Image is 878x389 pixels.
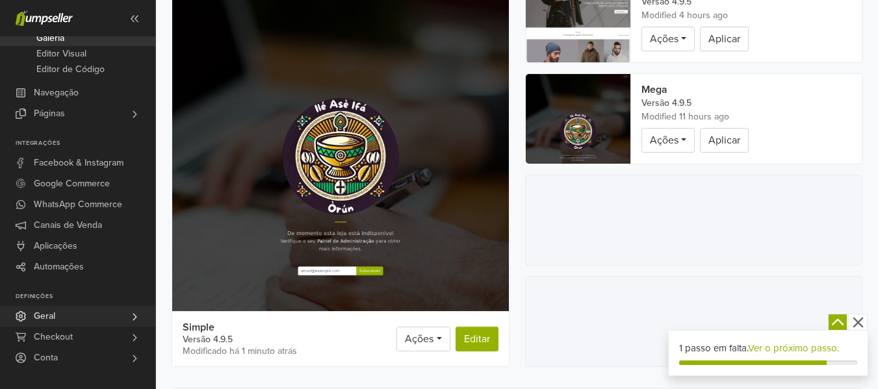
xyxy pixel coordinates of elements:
span: Checkout [34,327,73,347]
span: Navegação [34,82,79,103]
span: Automações [34,257,84,277]
span: Google Commerce [34,173,110,194]
span: Versão 4.9.5 [641,99,691,108]
p: Integrações [16,140,155,147]
div: 1 passo em falta. [679,341,857,356]
a: Ações [641,128,695,153]
span: Conta [34,347,58,368]
span: Ações [650,134,678,147]
span: Aplicações [34,236,77,257]
span: Mega [641,84,667,95]
span: Geral [34,306,55,327]
span: Canais de Venda [34,215,102,236]
a: Ações [641,27,695,51]
img: Mega Espaço reservado ao tema: uma representação visual do espaço reservado à imagem do tema Mega. [526,74,631,164]
span: Editor Visual [36,46,86,62]
span: Facebook & Instagram [34,153,123,173]
button: Aplicar [700,128,749,153]
span: Editor de Código [36,62,105,77]
span: 2025-08-17 00:59 [183,347,297,356]
a: Ações [396,327,450,351]
span: Ações [650,32,678,45]
span: 2025-08-16 13:44 [641,112,729,121]
span: Ações [405,333,433,345]
a: Ver o próximo passo. [748,342,839,354]
p: Definições [16,293,155,301]
span: WhatsApp Commerce [34,194,122,215]
button: Aplicar [700,27,749,51]
a: Versão 4.9.5 [183,335,233,344]
span: Simple [183,322,297,333]
a: Editar [456,327,498,351]
span: Páginas [34,103,65,124]
span: Galeria [36,31,64,46]
span: 2025-08-16 20:11 [641,11,728,20]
